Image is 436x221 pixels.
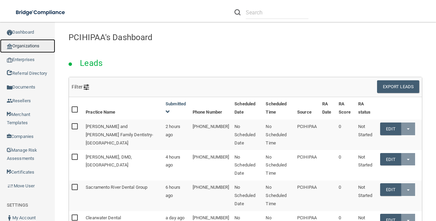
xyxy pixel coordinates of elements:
[294,150,319,181] td: PCIHIPAA
[355,150,377,181] td: Not Started
[69,33,422,42] h4: PCIHIPAA's Dashboard
[246,6,308,19] input: Search
[7,85,12,90] img: icon-documents.8dae5593.png
[83,97,163,119] th: Practice Name
[232,97,263,119] th: Scheduled Date
[336,181,355,211] td: 0
[294,181,319,211] td: PCIHIPAA
[336,119,355,150] td: 0
[7,215,12,221] img: ic_user_dark.df1a06c3.png
[355,97,377,119] th: RA status
[163,119,190,150] td: 2 hours ago
[380,123,401,135] a: Edit
[232,119,263,150] td: No Scheduled Date
[7,58,12,62] img: enterprise.0d942306.png
[83,150,163,181] td: [PERSON_NAME], DMD, [GEOGRAPHIC_DATA]
[163,181,190,211] td: 6 hours ago
[7,201,28,209] label: SETTINGS
[355,181,377,211] td: Not Started
[377,80,419,93] button: Export Leads
[166,101,186,115] a: Submitted
[7,30,12,35] img: ic_dashboard_dark.d01f4a41.png
[380,153,401,166] a: Edit
[380,183,401,196] a: Edit
[83,181,163,211] td: Sacramento River Dental Group
[263,97,294,119] th: Scheduled Time
[72,84,89,90] span: Filter
[73,54,109,73] h2: Leads
[190,181,232,211] td: [PHONE_NUMBER]
[163,150,190,181] td: 4 hours ago
[319,97,336,119] th: RA Date
[7,44,12,49] img: organization-icon.f8decf85.png
[263,119,294,150] td: No Scheduled Time
[10,5,71,20] img: bridge_compliance_login_screen.278c3ca4.svg
[294,119,319,150] td: PCIHIPAA
[336,150,355,181] td: 0
[190,97,232,119] th: Phone Number
[336,97,355,119] th: RA Score
[355,119,377,150] td: Not Started
[232,150,263,181] td: No Scheduled Date
[263,181,294,211] td: No Scheduled Time
[234,9,241,15] img: ic-search.3b580494.png
[84,84,89,90] img: icon-filter@2x.21656d0b.png
[232,181,263,211] td: No Scheduled Date
[190,150,232,181] td: [PHONE_NUMBER]
[263,150,294,181] td: No Scheduled Time
[190,119,232,150] td: [PHONE_NUMBER]
[294,97,319,119] th: Source
[83,119,163,150] td: [PERSON_NAME] and [PERSON_NAME] Family Dentistry- [GEOGRAPHIC_DATA]
[7,98,12,104] img: ic_reseller.de258add.png
[7,183,14,189] img: briefcase.64adab9b.png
